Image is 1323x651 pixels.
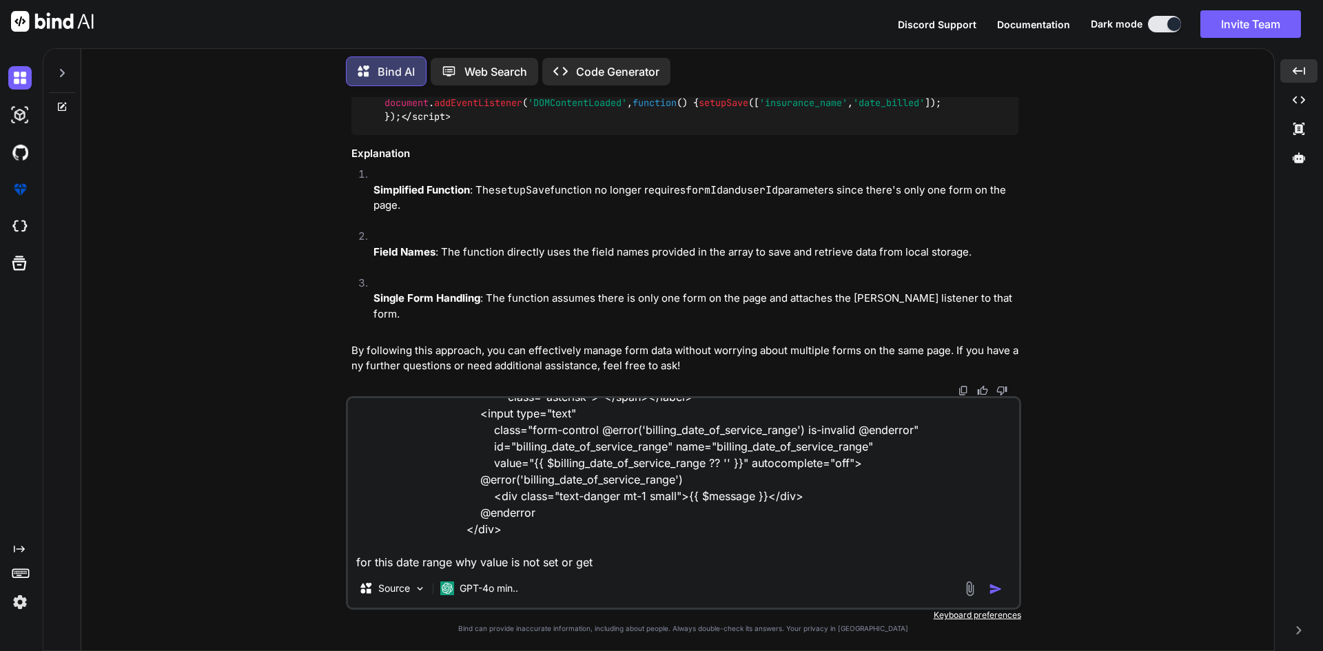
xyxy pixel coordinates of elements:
[1091,17,1142,31] span: Dark mode
[989,582,1003,596] img: icon
[373,183,1018,214] p: : The function no longer requires and parameters since there's only one form on the page.
[412,110,445,123] span: script
[351,146,1018,162] h3: Explanation
[699,96,748,109] span: setupSave
[958,385,969,396] img: copy
[686,183,723,197] code: formId
[528,96,627,109] span: 'DOMContentLoaded'
[378,63,415,80] p: Bind AI
[373,245,435,258] strong: Field Names
[962,581,978,597] img: attachment
[378,581,410,595] p: Source
[8,215,32,238] img: cloudideIcon
[362,96,941,123] span: . ( , ( ) { ([ , ]); });
[348,398,1019,569] textarea: <div class="mb-3"> <label for="billing_date_of_service_range" class="form-label">Date Range<span ...
[434,96,522,109] span: addEventListener
[8,141,32,164] img: githubDark
[346,610,1021,621] p: Keyboard preferences
[996,385,1007,396] img: dislike
[997,19,1070,30] span: Documentation
[401,110,451,123] span: </ >
[1200,10,1301,38] button: Invite Team
[8,590,32,614] img: settings
[741,183,778,197] code: userId
[997,17,1070,32] button: Documentation
[373,183,470,196] strong: Simplified Function
[440,581,454,595] img: GPT-4o mini
[414,583,426,595] img: Pick Models
[351,343,1018,374] p: By following this approach, you can effectively manage form data without worrying about multiple ...
[495,183,551,197] code: setupSave
[460,581,518,595] p: GPT-4o min..
[853,96,925,109] span: 'date_billed'
[898,19,976,30] span: Discord Support
[8,178,32,201] img: premium
[977,385,988,396] img: like
[384,96,429,109] span: document
[898,17,976,32] button: Discord Support
[576,63,659,80] p: Code Generator
[373,291,480,304] strong: Single Form Handling
[373,291,1018,322] p: : The function assumes there is only one form on the page and attaches the [PERSON_NAME] listener...
[11,11,94,32] img: Bind AI
[373,245,1018,260] p: : The function directly uses the field names provided in the array to save and retrieve data from...
[759,96,848,109] span: 'insurance_name'
[464,63,527,80] p: Web Search
[346,623,1021,634] p: Bind can provide inaccurate information, including about people. Always double-check its answers....
[8,66,32,90] img: darkChat
[633,96,677,109] span: function
[8,103,32,127] img: darkAi-studio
